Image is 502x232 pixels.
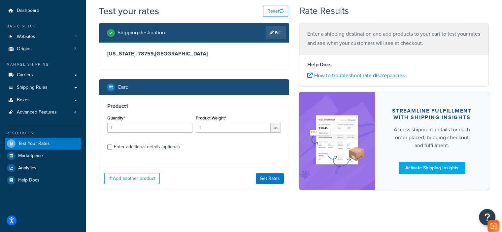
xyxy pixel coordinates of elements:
a: How to troubleshoot rate discrepancies [307,72,405,79]
input: Enter additional details (optional) [107,145,112,149]
span: Websites [17,34,35,40]
a: Origins3 [5,43,81,55]
span: lbs [271,123,281,133]
span: Advanced Features [17,110,57,115]
h2: Cart : [117,84,128,90]
a: Advanced Features4 [5,106,81,118]
li: Origins [5,43,81,55]
div: Manage Shipping [5,62,81,67]
button: Add another product [104,173,160,184]
li: Advanced Features [5,106,81,118]
div: Resources [5,130,81,136]
a: Test Your Rates [5,138,81,149]
input: 0.00 [196,123,271,133]
h2: Shipping destination : [117,30,166,36]
a: Boxes [5,94,81,106]
a: Analytics [5,162,81,174]
button: Open Resource Center [479,209,495,225]
a: Edit [266,26,286,39]
h3: Product 1 [107,103,281,110]
a: Activate Shipping Insights [399,162,465,174]
a: Carriers [5,69,81,81]
p: Enter a shipping destination and add products to your cart to test your rates and see what your c... [307,29,481,48]
h1: Test your rates [99,5,159,17]
div: Access shipment details for each order placed, bridging checkout and fulfillment. [391,126,473,149]
span: Dashboard [17,8,39,14]
a: Websites1 [5,31,81,43]
div: Streamline Fulfillment with Shipping Insights [391,108,473,121]
span: 3 [74,46,77,52]
div: Enter additional details (optional) [114,142,180,151]
button: Get Rates [256,173,284,184]
h4: Help Docs [307,61,481,69]
input: 0 [107,123,192,133]
h3: [US_STATE], 78759 , [GEOGRAPHIC_DATA] [107,50,281,57]
span: Test Your Rates [18,141,50,147]
span: Boxes [17,97,30,103]
span: Carriers [17,72,33,78]
span: 4 [74,110,77,115]
span: Origins [17,46,32,52]
a: Dashboard [5,5,81,17]
span: Marketplace [18,153,43,159]
label: Product Weight* [196,116,226,120]
span: Shipping Rules [17,85,48,90]
a: Help Docs [5,174,81,186]
span: Help Docs [18,178,40,183]
div: Basic Setup [5,23,81,29]
li: Websites [5,31,81,43]
a: Marketplace [5,150,81,162]
h2: Rate Results [300,6,349,16]
a: Shipping Rules [5,82,81,94]
label: Quantity* [107,116,125,120]
span: 1 [75,34,77,40]
img: feature-image-si-e24932ea9b9fcd0ff835db86be1ff8d589347e8876e1638d903ea230a36726be.png [309,102,365,180]
span: Analytics [18,165,36,171]
button: Reset [263,6,288,17]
